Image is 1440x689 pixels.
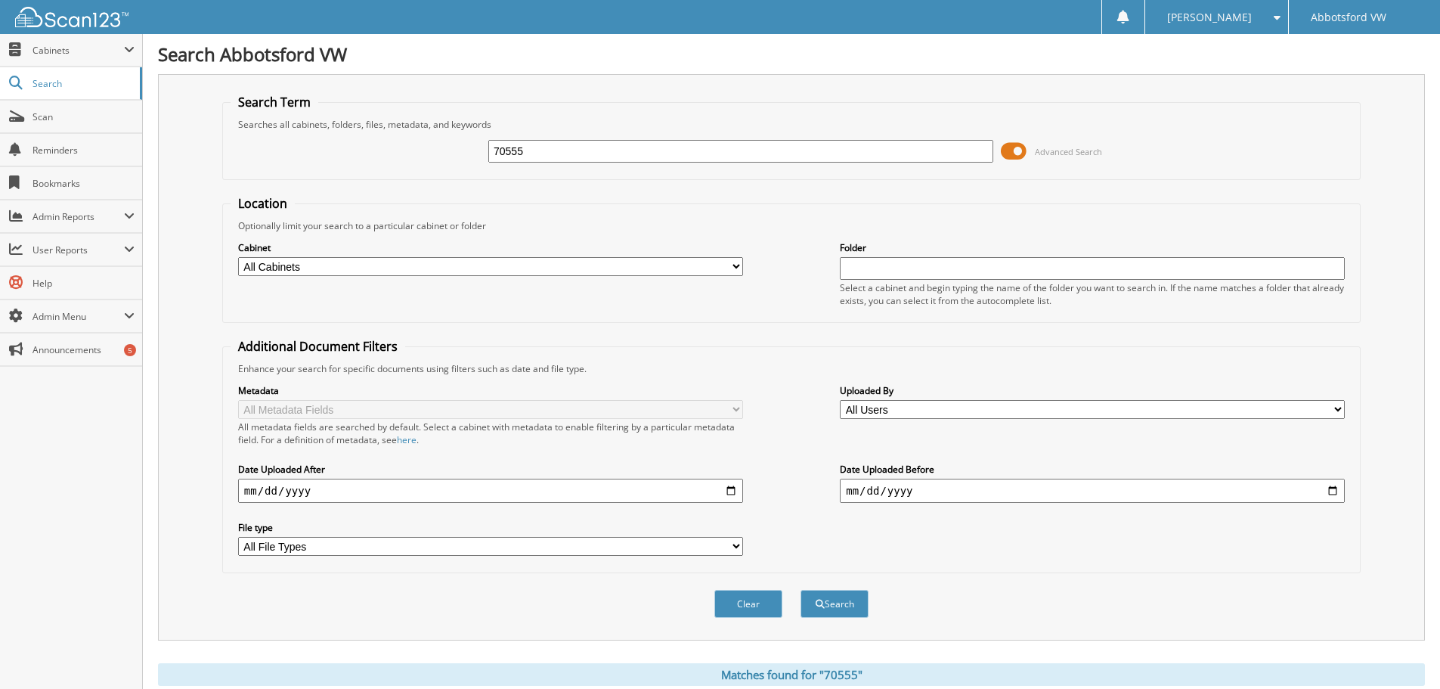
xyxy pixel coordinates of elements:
[33,110,135,123] span: Scan
[33,343,135,356] span: Announcements
[801,590,869,618] button: Search
[238,421,743,446] div: All metadata fields are searched by default. Select a cabinet with metadata to enable filtering b...
[231,338,405,355] legend: Additional Document Filters
[33,210,124,223] span: Admin Reports
[158,663,1425,686] div: Matches found for "70555"
[1035,146,1102,157] span: Advanced Search
[238,463,743,476] label: Date Uploaded After
[33,310,124,323] span: Admin Menu
[1311,13,1386,22] span: Abbotsford VW
[124,344,136,356] div: 5
[33,177,135,190] span: Bookmarks
[33,244,124,256] span: User Reports
[238,384,743,397] label: Metadata
[33,44,124,57] span: Cabinets
[840,384,1345,397] label: Uploaded By
[714,590,782,618] button: Clear
[33,144,135,157] span: Reminders
[33,277,135,290] span: Help
[231,195,295,212] legend: Location
[238,479,743,503] input: start
[231,219,1352,232] div: Optionally limit your search to a particular cabinet or folder
[840,479,1345,503] input: end
[15,7,129,27] img: scan123-logo-white.svg
[840,463,1345,476] label: Date Uploaded Before
[231,362,1352,375] div: Enhance your search for specific documents using filters such as date and file type.
[231,94,318,110] legend: Search Term
[840,281,1345,307] div: Select a cabinet and begin typing the name of the folder you want to search in. If the name match...
[1167,13,1252,22] span: [PERSON_NAME]
[840,241,1345,254] label: Folder
[158,42,1425,67] h1: Search Abbotsford VW
[238,521,743,534] label: File type
[238,241,743,254] label: Cabinet
[33,77,132,90] span: Search
[397,433,417,446] a: here
[231,118,1352,131] div: Searches all cabinets, folders, files, metadata, and keywords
